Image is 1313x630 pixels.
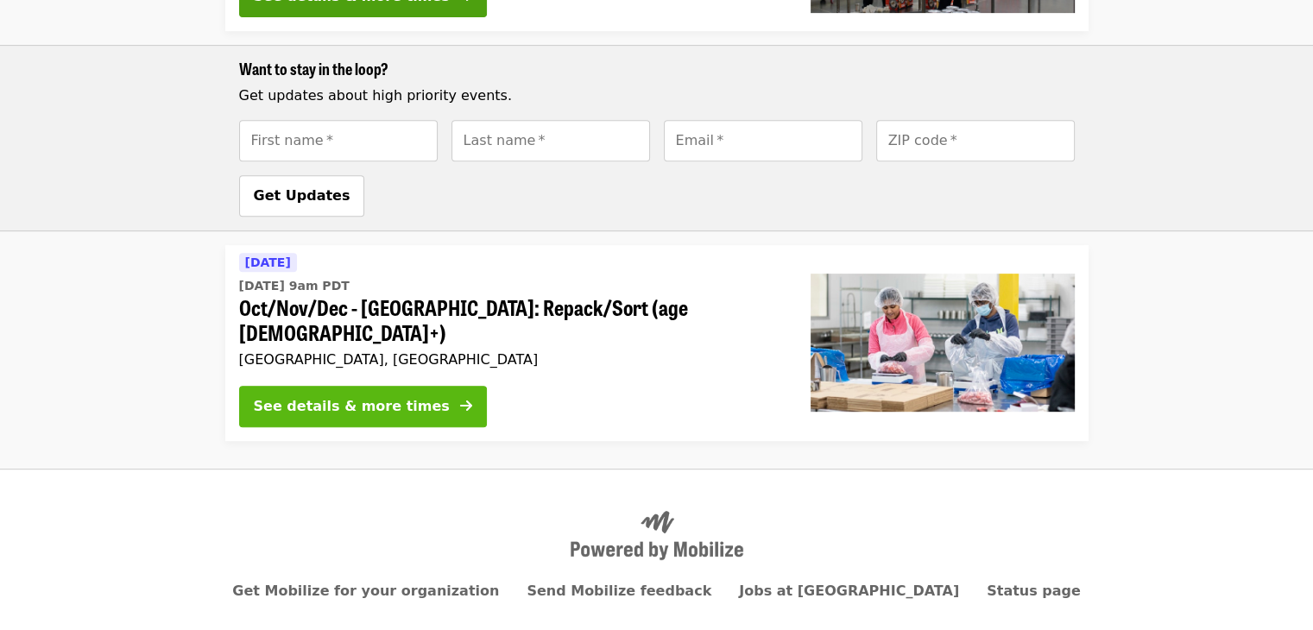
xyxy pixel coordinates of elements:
button: Get Updates [239,175,365,217]
nav: Primary footer navigation [239,581,1075,602]
input: [object Object] [451,120,650,161]
div: See details & more times [254,396,450,417]
img: Oct/Nov/Dec - Beaverton: Repack/Sort (age 10+) organized by Oregon Food Bank [811,274,1075,412]
img: Powered by Mobilize [571,511,743,561]
div: [GEOGRAPHIC_DATA], [GEOGRAPHIC_DATA] [239,351,783,368]
span: Get updates about high priority events. [239,87,512,104]
button: See details & more times [239,386,487,427]
span: Want to stay in the loop? [239,57,388,79]
a: Send Mobilize feedback [527,583,711,599]
input: [object Object] [239,120,438,161]
span: [DATE] [245,255,291,269]
a: See details for "Oct/Nov/Dec - Beaverton: Repack/Sort (age 10+)" [225,245,1089,441]
input: [object Object] [876,120,1075,161]
span: Get Updates [254,187,350,204]
a: Get Mobilize for your organization [232,583,499,599]
i: arrow-right icon [460,398,472,414]
span: Oct/Nov/Dec - [GEOGRAPHIC_DATA]: Repack/Sort (age [DEMOGRAPHIC_DATA]+) [239,295,783,345]
time: [DATE] 9am PDT [239,277,350,295]
input: [object Object] [664,120,862,161]
a: Jobs at [GEOGRAPHIC_DATA] [739,583,959,599]
a: Status page [987,583,1081,599]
